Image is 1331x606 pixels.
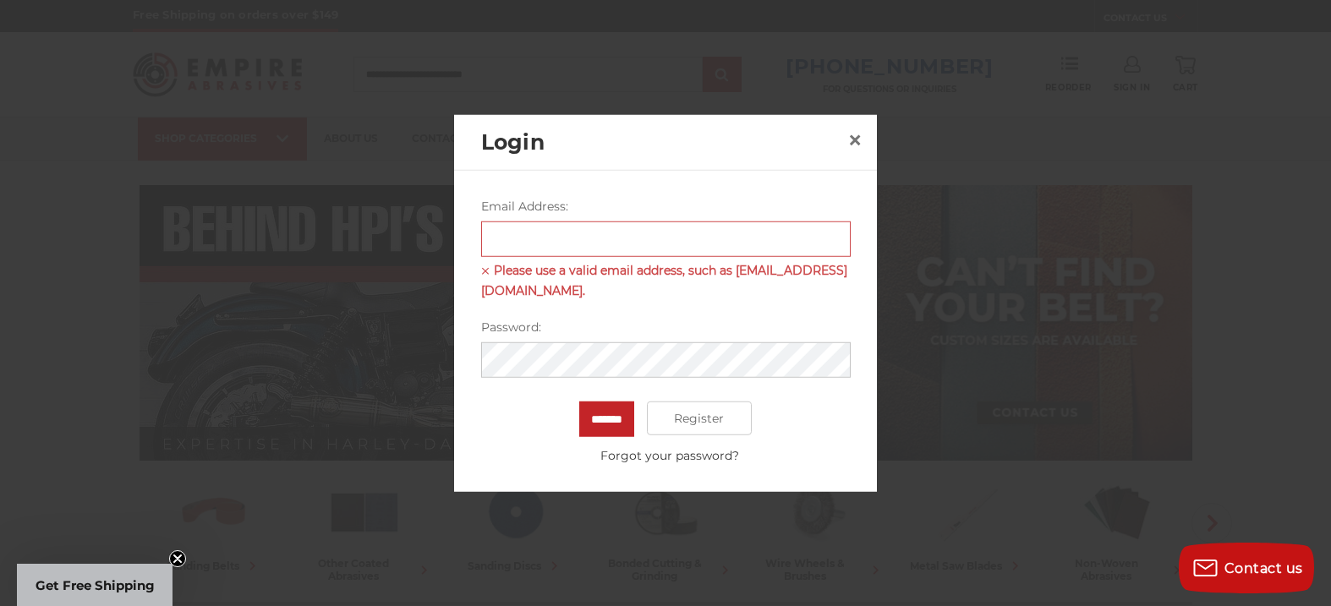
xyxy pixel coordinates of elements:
span: × [847,123,863,156]
div: Get Free ShippingClose teaser [17,564,173,606]
button: Contact us [1179,543,1314,593]
button: Close teaser [169,550,186,567]
span: Please use a valid email address, such as [EMAIL_ADDRESS][DOMAIN_NAME]. [481,260,851,301]
a: Forgot your password? [490,447,850,465]
h2: Login [481,126,841,158]
label: Password: [481,319,851,336]
span: Get Free Shipping [36,577,155,593]
span: Contact us [1224,560,1303,576]
a: Close [841,127,868,154]
label: Email Address: [481,197,851,215]
a: Register [647,401,753,435]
